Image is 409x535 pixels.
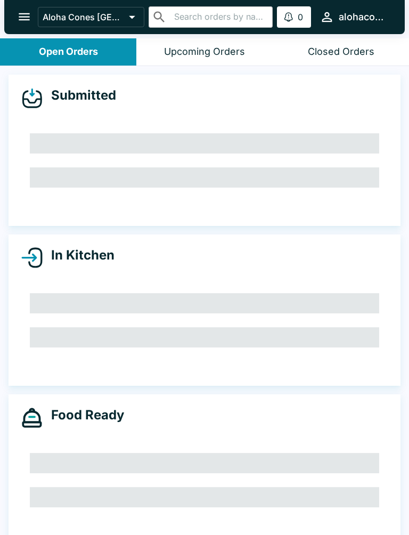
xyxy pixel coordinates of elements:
[308,46,374,58] div: Closed Orders
[43,87,116,103] h4: Submitted
[315,5,392,28] button: alohaconesdenver
[171,10,268,25] input: Search orders by name or phone number
[298,12,303,22] p: 0
[339,11,388,23] div: alohaconesdenver
[43,247,114,263] h4: In Kitchen
[43,407,124,423] h4: Food Ready
[43,12,125,22] p: Aloha Cones [GEOGRAPHIC_DATA]
[39,46,98,58] div: Open Orders
[164,46,245,58] div: Upcoming Orders
[38,7,144,27] button: Aloha Cones [GEOGRAPHIC_DATA]
[11,3,38,30] button: open drawer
